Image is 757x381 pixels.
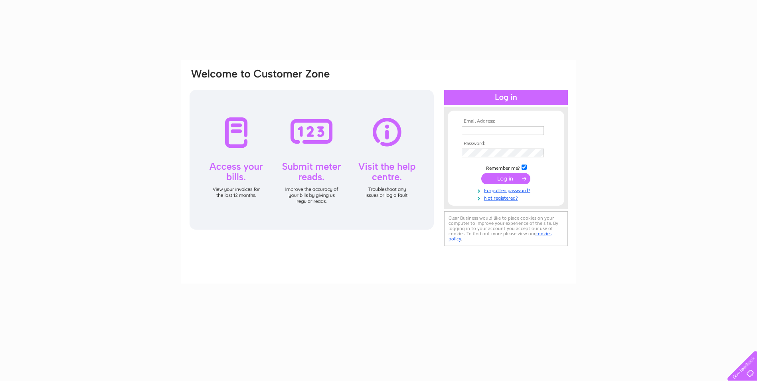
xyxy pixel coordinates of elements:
[460,163,552,171] td: Remember me?
[481,173,530,184] input: Submit
[444,211,568,246] div: Clear Business would like to place cookies on your computer to improve your experience of the sit...
[462,186,552,194] a: Forgotten password?
[449,231,551,242] a: cookies policy
[462,194,552,201] a: Not registered?
[460,119,552,124] th: Email Address:
[460,141,552,147] th: Password:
